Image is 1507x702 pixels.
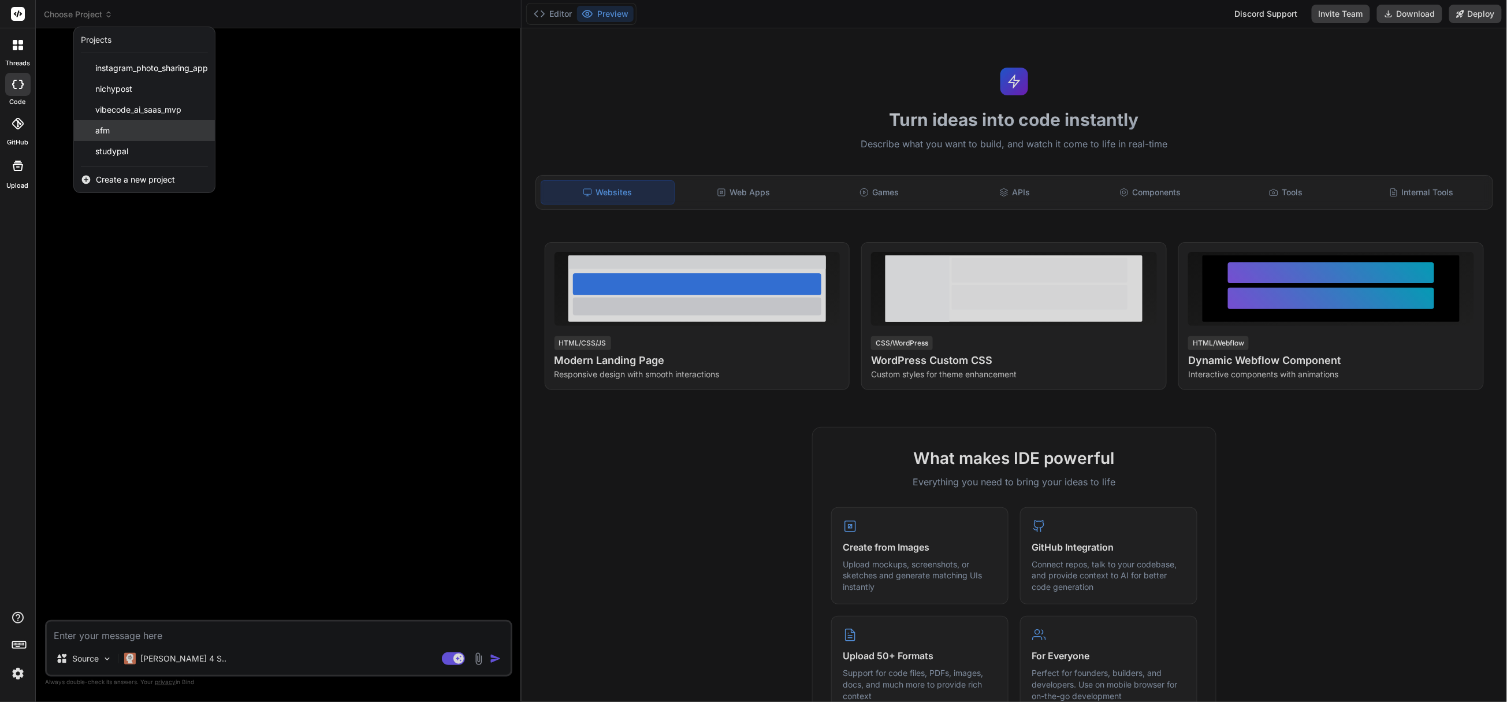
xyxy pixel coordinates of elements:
span: afm [95,125,110,136]
label: code [10,97,26,107]
span: studypal [95,146,128,157]
span: vibecode_ai_saas_mvp [95,104,181,116]
label: GitHub [7,138,28,147]
span: nichypost [95,83,132,95]
img: settings [8,664,28,684]
label: threads [5,58,30,68]
div: Projects [81,34,111,46]
label: Upload [7,181,29,191]
span: Create a new project [96,174,175,185]
span: instagram_photo_sharing_app [95,62,208,74]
